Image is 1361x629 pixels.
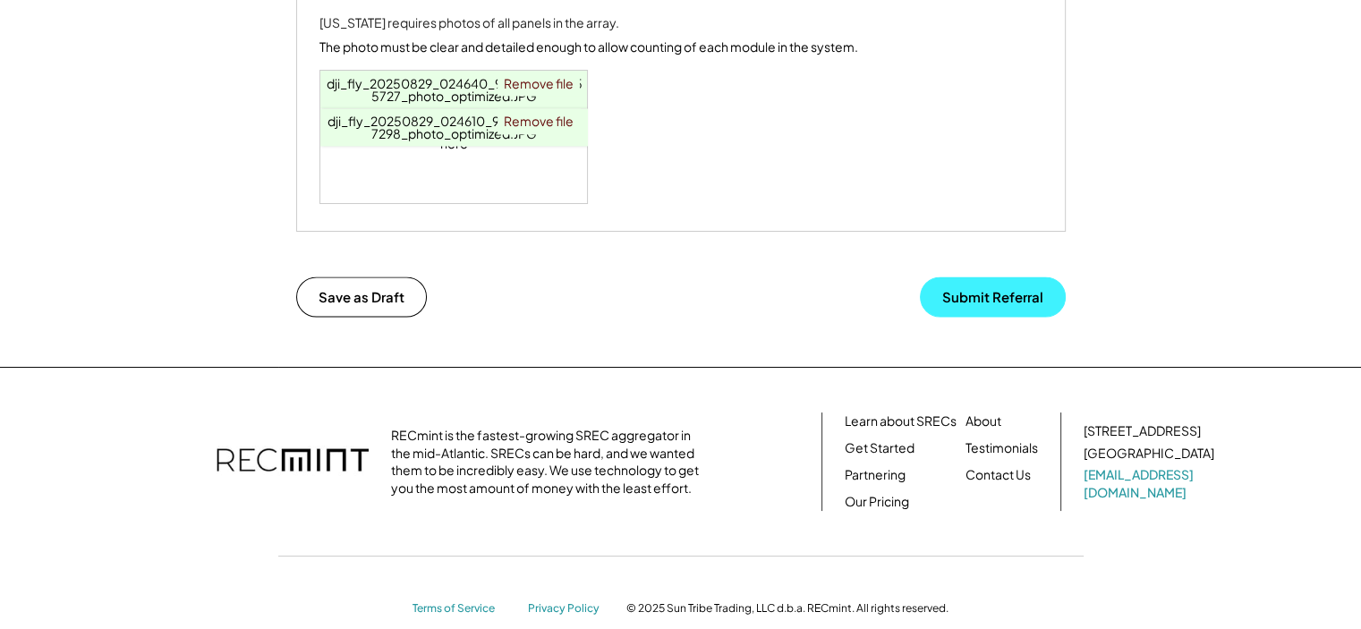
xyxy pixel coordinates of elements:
[920,276,1066,317] button: Submit Referral
[528,601,608,616] a: Privacy Policy
[626,601,948,616] div: © 2025 Sun Tribe Trading, LLC d.b.a. RECmint. All rights reserved.
[327,75,583,104] a: dji_fly_20250829_024640_921_1759152255727_photo_optimized.JPG
[1084,422,1201,440] div: [STREET_ADDRESS]
[498,108,580,133] a: Remove file
[217,430,369,493] img: recmint-logotype%403x.png
[1084,466,1218,501] a: [EMAIL_ADDRESS][DOMAIN_NAME]
[845,439,914,457] a: Get Started
[296,276,427,317] button: Save as Draft
[1084,445,1214,463] div: [GEOGRAPHIC_DATA]
[319,38,858,56] div: The photo must be clear and detailed enough to allow counting of each module in the system.
[498,71,580,96] a: Remove file
[327,113,581,141] a: dji_fly_20250829_024610_918_1759152257298_photo_optimized.JPG
[965,412,1001,430] a: About
[413,601,511,616] a: Terms of Service
[845,412,957,430] a: Learn about SRECs
[845,466,906,484] a: Partnering
[319,13,619,32] div: [US_STATE] requires photos of all panels in the array.
[965,466,1031,484] a: Contact Us
[391,427,709,497] div: RECmint is the fastest-growing SREC aggregator in the mid-Atlantic. SRECs can be hard, and we wan...
[965,439,1038,457] a: Testimonials
[845,493,909,511] a: Our Pricing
